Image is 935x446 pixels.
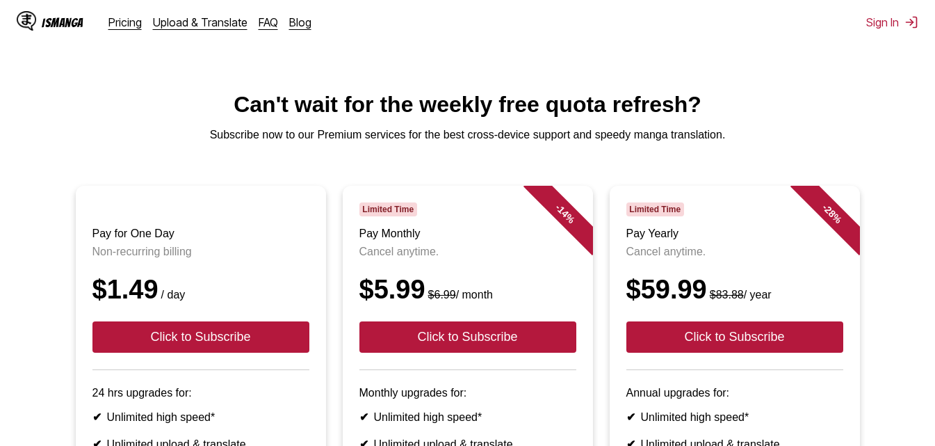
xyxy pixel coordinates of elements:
p: Subscribe now to our Premium services for the best cross-device support and speedy manga translat... [11,129,924,141]
p: Non-recurring billing [92,246,309,258]
p: Cancel anytime. [359,246,576,258]
button: Click to Subscribe [626,321,843,353]
p: Annual upgrades for: [626,387,843,399]
li: Unlimited high speed* [92,411,309,424]
small: / year [707,289,772,301]
img: Sign out [904,15,918,29]
p: 24 hrs upgrades for: [92,387,309,399]
h3: Pay Yearly [626,228,843,240]
b: ✔ [92,411,101,423]
div: $5.99 [359,275,576,305]
h3: Pay for One Day [92,228,309,240]
div: - 28 % [790,172,873,255]
h3: Pay Monthly [359,228,576,240]
small: / day [158,289,186,301]
button: Click to Subscribe [92,321,309,353]
s: $83.88 [710,289,744,301]
p: Monthly upgrades for: [359,387,576,399]
li: Unlimited high speed* [359,411,576,424]
h1: Can't wait for the weekly free quota refresh? [11,92,924,118]
s: $6.99 [428,289,456,301]
span: Limited Time [359,202,417,216]
button: Sign In [866,15,918,29]
span: Limited Time [626,202,684,216]
b: ✔ [626,411,635,423]
a: Upload & Translate [153,15,247,29]
a: FAQ [259,15,278,29]
div: IsManga [42,16,83,29]
button: Click to Subscribe [359,321,576,353]
small: / month [425,289,493,301]
p: Cancel anytime. [626,246,843,258]
a: Pricing [108,15,142,29]
img: IsManga Logo [17,11,36,31]
a: IsManga LogoIsManga [17,11,108,33]
a: Blog [289,15,311,29]
div: $59.99 [626,275,843,305]
b: ✔ [359,411,368,423]
li: Unlimited high speed* [626,411,843,424]
div: $1.49 [92,275,309,305]
div: - 14 % [523,172,606,255]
